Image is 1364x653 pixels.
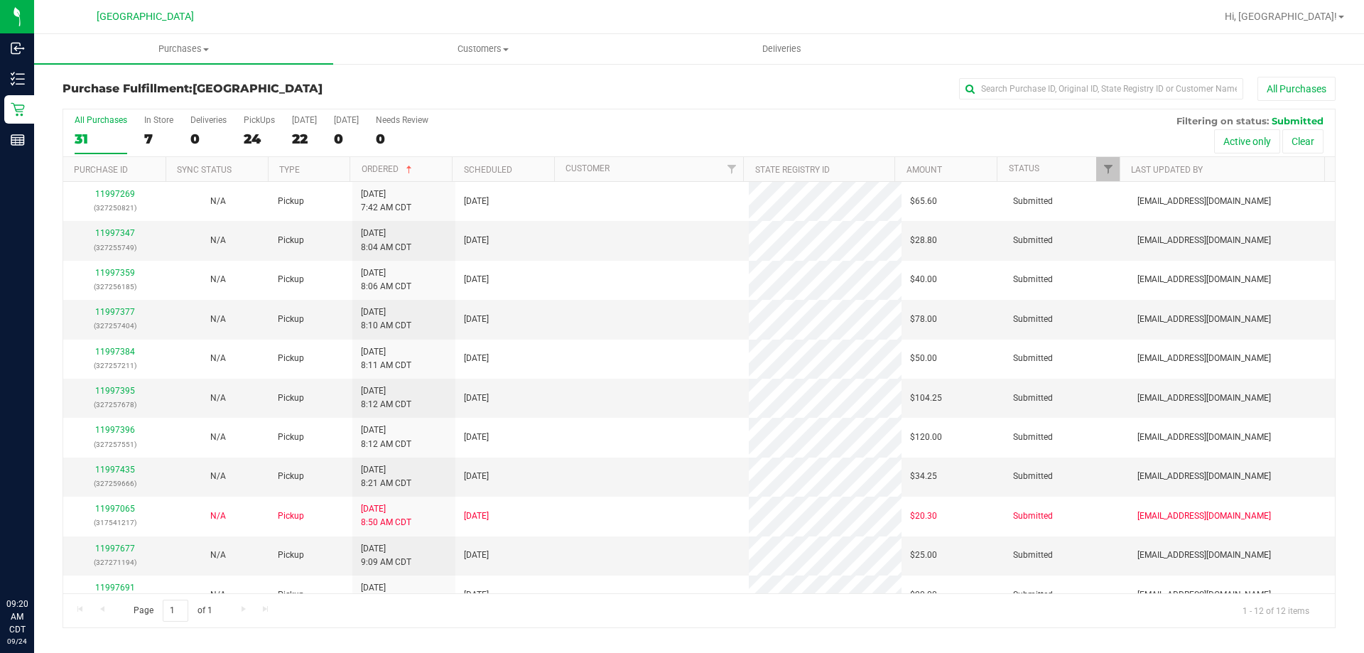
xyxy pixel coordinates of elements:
[95,347,135,357] a: 11997384
[278,273,304,286] span: Pickup
[1137,509,1271,523] span: [EMAIL_ADDRESS][DOMAIN_NAME]
[95,268,135,278] a: 11997359
[210,313,226,326] button: N/A
[910,392,942,405] span: $104.25
[193,82,323,95] span: [GEOGRAPHIC_DATA]
[910,234,937,247] span: $28.80
[72,516,158,529] p: (317541217)
[210,509,226,523] button: N/A
[95,307,135,317] a: 11997377
[72,556,158,569] p: (327271194)
[210,549,226,562] button: N/A
[292,131,317,147] div: 22
[361,384,411,411] span: [DATE] 8:12 AM CDT
[361,423,411,450] span: [DATE] 8:12 AM CDT
[95,465,135,475] a: 11997435
[632,34,931,64] a: Deliveries
[334,131,359,147] div: 0
[1013,549,1053,562] span: Submitted
[1137,588,1271,602] span: [EMAIL_ADDRESS][DOMAIN_NAME]
[95,189,135,199] a: 11997269
[464,549,489,562] span: [DATE]
[1013,313,1053,326] span: Submitted
[163,600,188,622] input: 1
[72,241,158,254] p: (327255749)
[361,581,411,608] span: [DATE] 9:11 AM CDT
[565,163,610,173] a: Customer
[11,72,25,86] inline-svg: Inventory
[210,550,226,560] span: Not Applicable
[121,600,224,622] span: Page of 1
[361,345,411,372] span: [DATE] 8:11 AM CDT
[464,431,489,444] span: [DATE]
[464,165,512,175] a: Scheduled
[1096,157,1120,181] a: Filter
[210,234,226,247] button: N/A
[361,227,411,254] span: [DATE] 8:04 AM CDT
[464,392,489,405] span: [DATE]
[743,43,821,55] span: Deliveries
[6,636,28,647] p: 09/24
[334,43,632,55] span: Customers
[464,470,489,483] span: [DATE]
[361,306,411,333] span: [DATE] 8:10 AM CDT
[210,353,226,363] span: Not Applicable
[292,115,317,125] div: [DATE]
[144,131,173,147] div: 7
[210,431,226,444] button: N/A
[1272,115,1324,126] span: Submitted
[376,131,428,147] div: 0
[95,228,135,238] a: 11997347
[278,234,304,247] span: Pickup
[1137,549,1271,562] span: [EMAIL_ADDRESS][DOMAIN_NAME]
[279,165,300,175] a: Type
[95,504,135,514] a: 11997065
[910,313,937,326] span: $78.00
[361,502,411,529] span: [DATE] 8:50 AM CDT
[34,34,333,64] a: Purchases
[1013,195,1053,208] span: Submitted
[906,165,942,175] a: Amount
[278,470,304,483] span: Pickup
[210,195,226,208] button: N/A
[1137,313,1271,326] span: [EMAIL_ADDRESS][DOMAIN_NAME]
[1257,77,1336,101] button: All Purchases
[464,352,489,365] span: [DATE]
[63,82,487,95] h3: Purchase Fulfillment:
[11,102,25,117] inline-svg: Retail
[210,274,226,284] span: Not Applicable
[95,583,135,593] a: 11997691
[190,115,227,125] div: Deliveries
[278,509,304,523] span: Pickup
[72,201,158,215] p: (327250821)
[464,588,489,602] span: [DATE]
[72,319,158,333] p: (327257404)
[72,359,158,372] p: (327257211)
[361,542,411,569] span: [DATE] 9:09 AM CDT
[210,352,226,365] button: N/A
[244,131,275,147] div: 24
[1131,165,1203,175] a: Last Updated By
[210,432,226,442] span: Not Applicable
[144,115,173,125] div: In Store
[1231,600,1321,621] span: 1 - 12 of 12 items
[333,34,632,64] a: Customers
[72,438,158,451] p: (327257551)
[464,313,489,326] span: [DATE]
[210,590,226,600] span: Not Applicable
[210,588,226,602] button: N/A
[910,352,937,365] span: $50.00
[1137,470,1271,483] span: [EMAIL_ADDRESS][DOMAIN_NAME]
[95,425,135,435] a: 11997396
[464,273,489,286] span: [DATE]
[97,11,194,23] span: [GEOGRAPHIC_DATA]
[464,195,489,208] span: [DATE]
[1137,392,1271,405] span: [EMAIL_ADDRESS][DOMAIN_NAME]
[910,431,942,444] span: $120.00
[464,234,489,247] span: [DATE]
[910,195,937,208] span: $65.60
[210,196,226,206] span: Not Applicable
[177,165,232,175] a: Sync Status
[72,477,158,490] p: (327259666)
[210,314,226,324] span: Not Applicable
